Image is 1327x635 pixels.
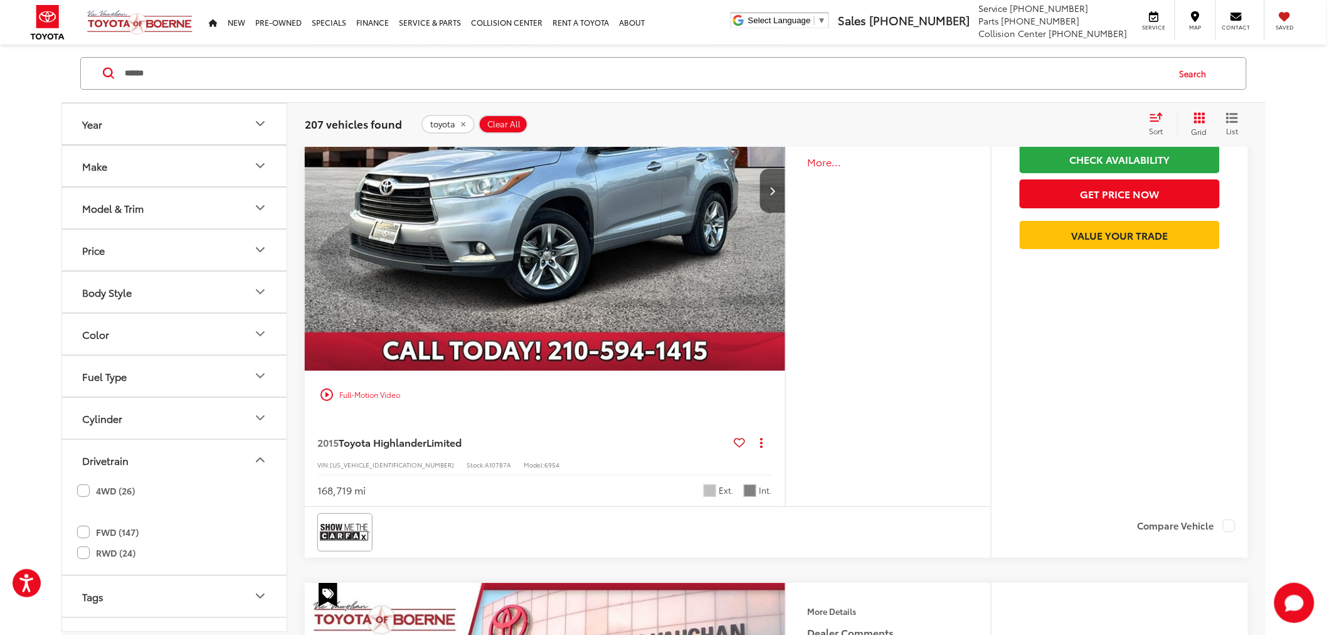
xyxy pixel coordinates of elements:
svg: Start Chat [1274,583,1314,623]
span: Map [1182,23,1209,31]
div: Price [253,243,268,258]
div: Model & Trim [253,201,268,216]
button: Body StyleBody Style [62,272,288,312]
span: Int. [759,484,773,496]
div: Color [253,327,268,342]
button: Get Price Now [1020,179,1220,208]
div: Year [253,117,268,132]
div: Year [82,118,102,130]
div: Cylinder [82,412,122,424]
span: [PHONE_NUMBER] [869,12,970,28]
label: Compare Vehicle [1137,520,1235,532]
span: Special [319,583,337,607]
img: 2015 Toyota Highlander Limited [304,10,786,372]
div: Body Style [253,285,268,300]
div: Make [82,160,107,172]
span: [PHONE_NUMBER] [1010,2,1089,14]
span: Collision Center [978,27,1047,40]
button: remove toyota [421,115,475,134]
a: Value Your Trade [1020,221,1220,249]
div: Drivetrain [82,454,129,466]
div: Fuel Type [253,369,268,384]
span: ​ [814,16,815,25]
h4: More Details [808,607,969,616]
span: Service [978,2,1008,14]
button: Toggle Chat Window [1274,583,1314,623]
label: 4WD (26) [77,481,135,501]
span: List [1226,125,1239,136]
a: 2015 Toyota Highlander Limited2015 Toyota Highlander Limited2015 Toyota Highlander Limited2015 To... [304,10,786,371]
div: 2015 Toyota Highlander Limited 0 [304,10,786,371]
span: Contact [1222,23,1250,31]
div: Cylinder [253,411,268,426]
div: Tags [82,590,103,602]
span: 6954 [544,460,559,469]
button: List View [1217,112,1248,137]
span: [PHONE_NUMBER] [1049,27,1128,40]
button: DrivetrainDrivetrain [62,440,288,481]
span: dropdown dots [760,437,763,447]
div: Body Style [82,286,132,298]
span: [US_VEHICLE_IDENTIFICATION_NUMBER] [330,460,454,469]
button: ColorColor [62,314,288,355]
span: 207 vehicles found [305,116,402,131]
span: Model: [524,460,544,469]
button: Next image [760,169,785,213]
span: Clear All [487,119,521,129]
span: Grid [1192,126,1207,137]
button: Clear All [478,115,528,134]
div: Drivetrain [253,453,268,468]
button: Search [1168,58,1225,89]
a: Select Language​ [748,16,826,25]
button: Select sort value [1143,112,1177,137]
span: Ext. [719,484,734,496]
span: Sales [838,12,866,28]
button: More... [808,155,969,169]
span: Silver [704,484,716,497]
span: VIN: [317,460,330,469]
div: 168,719 mi [317,483,366,498]
div: Tags [253,589,268,604]
span: Ash [744,484,756,497]
span: [PHONE_NUMBER] [1002,14,1080,27]
span: Parts [978,14,999,27]
img: View CARFAX report [320,516,370,549]
label: FWD (147) [77,522,139,543]
div: Color [82,328,109,340]
button: CylinderCylinder [62,398,288,439]
span: Toyota Highlander [339,435,426,449]
button: YearYear [62,104,288,144]
span: ▼ [818,16,826,25]
button: Grid View [1177,112,1217,137]
span: Stock: [467,460,485,469]
a: 2015Toyota HighlanderLimited [317,435,729,449]
img: Vic Vaughan Toyota of Boerne [87,9,193,35]
span: Select Language [748,16,811,25]
button: Model & TrimModel & Trim [62,188,288,228]
div: Fuel Type [82,370,127,382]
span: Sort [1150,125,1163,136]
span: 2015 [317,435,339,449]
label: RWD (24) [77,543,135,563]
div: Make [253,159,268,174]
button: Fuel TypeFuel Type [62,356,288,397]
span: Limited [426,435,462,449]
button: PricePrice [62,230,288,270]
input: Search by Make, Model, or Keyword [124,58,1168,88]
button: MakeMake [62,146,288,186]
a: Check Availability [1020,145,1220,173]
span: A10787A [485,460,511,469]
span: Service [1140,23,1168,31]
span: toyota [430,119,455,129]
div: Model & Trim [82,202,144,214]
span: Saved [1271,23,1299,31]
div: Price [82,244,105,256]
button: Actions [751,431,773,453]
button: TagsTags [62,576,288,617]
